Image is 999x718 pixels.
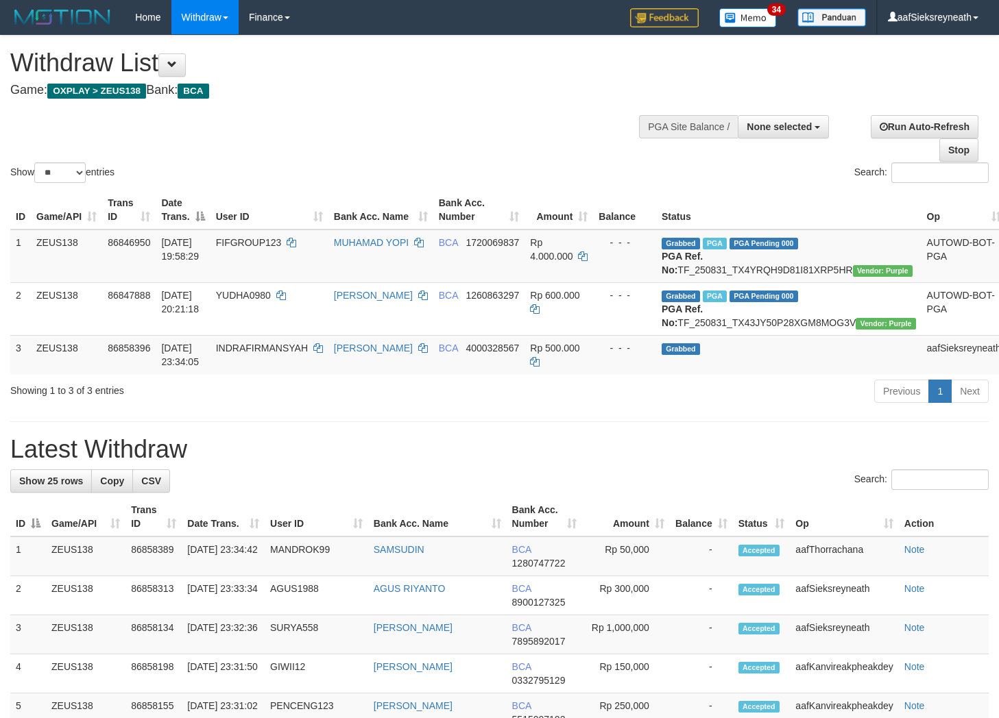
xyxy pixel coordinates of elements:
span: OXPLAY > ZEUS138 [47,84,146,99]
h1: Withdraw List [10,49,652,77]
input: Search: [891,469,989,490]
span: BCA [439,237,458,248]
span: Accepted [738,662,780,673]
span: PGA Pending [730,290,798,302]
span: PGA Pending [730,238,798,249]
span: [DATE] 19:58:29 [161,237,199,262]
span: [DATE] 20:21:18 [161,290,199,314]
a: [PERSON_NAME] [374,661,453,672]
td: aafSieksreyneath [790,615,898,654]
span: Accepted [738,701,780,713]
td: ZEUS138 [46,654,125,693]
td: - [670,654,733,693]
h4: Game: Bank: [10,84,652,97]
span: Accepted [738,545,780,556]
a: [PERSON_NAME] [334,290,413,301]
a: Note [904,700,925,711]
td: 1 [10,230,31,283]
span: Copy 1720069837 to clipboard [466,237,519,248]
td: 86858313 [125,576,182,615]
div: - - - [599,288,651,302]
td: aafSieksreyneath [790,576,898,615]
a: Previous [874,380,929,403]
td: ZEUS138 [31,335,102,374]
span: Copy 0332795129 to clipboard [512,675,566,686]
td: ZEUS138 [46,576,125,615]
span: Copy 1260863297 to clipboard [466,290,519,301]
th: Bank Acc. Name: activate to sort column ascending [328,190,433,230]
td: [DATE] 23:32:36 [182,615,265,654]
td: ZEUS138 [31,282,102,335]
td: TF_250831_TX43JY50P28XGM8MOG3V [656,282,922,335]
span: Rp 500.000 [530,343,579,354]
a: 1 [928,380,952,403]
th: Game/API: activate to sort column ascending [46,497,125,536]
th: Balance: activate to sort column ascending [670,497,733,536]
div: - - - [599,236,651,249]
td: [DATE] 23:34:42 [182,536,265,576]
th: ID: activate to sort column descending [10,497,46,536]
div: Showing 1 to 3 of 3 entries [10,378,406,397]
th: Amount: activate to sort column ascending [582,497,670,536]
a: Stop [939,138,978,162]
label: Show entries [10,162,115,183]
span: Grabbed [662,290,700,302]
th: User ID: activate to sort column ascending [265,497,368,536]
th: Trans ID: activate to sort column ascending [125,497,182,536]
span: BCA [512,622,531,633]
a: Note [904,583,925,594]
span: 86858396 [108,343,150,354]
th: Action [899,497,989,536]
div: - - - [599,341,651,355]
select: Showentries [34,162,86,183]
td: [DATE] 23:31:50 [182,654,265,693]
td: 2 [10,576,46,615]
span: BCA [512,583,531,594]
td: TF_250831_TX4YRQH9D81I81XRP5HR [656,230,922,283]
td: aafKanvireakpheakdey [790,654,898,693]
span: Accepted [738,623,780,634]
span: 86846950 [108,237,150,248]
span: 34 [767,3,786,16]
button: None selected [738,115,829,138]
th: Bank Acc. Number: activate to sort column ascending [433,190,525,230]
span: Show 25 rows [19,475,83,486]
th: Status: activate to sort column ascending [733,497,791,536]
img: Feedback.jpg [630,8,699,27]
td: 3 [10,615,46,654]
td: - [670,615,733,654]
a: Show 25 rows [10,469,92,493]
a: [PERSON_NAME] [334,343,413,354]
span: 86847888 [108,290,150,301]
b: PGA Ref. No: [662,251,703,275]
a: SAMSUDIN [374,544,424,555]
th: Date Trans.: activate to sort column ascending [182,497,265,536]
span: Vendor URL: https://trx4.1velocity.biz [856,318,915,330]
input: Search: [891,162,989,183]
a: CSV [132,469,170,493]
img: Button%20Memo.svg [719,8,777,27]
th: Balance [593,190,656,230]
img: panduan.png [797,8,866,27]
img: MOTION_logo.png [10,7,115,27]
a: MUHAMAD YOPI [334,237,409,248]
span: YUDHA0980 [216,290,271,301]
div: PGA Site Balance / [639,115,738,138]
td: ZEUS138 [46,615,125,654]
span: None selected [747,121,812,132]
td: aafThorrachana [790,536,898,576]
td: Rp 300,000 [582,576,670,615]
span: BCA [178,84,208,99]
span: Rp 4.000.000 [530,237,573,262]
span: Accepted [738,584,780,595]
td: 86858134 [125,615,182,654]
a: AGUS RIYANTO [374,583,446,594]
label: Search: [854,162,989,183]
td: Rp 150,000 [582,654,670,693]
th: Op: activate to sort column ascending [790,497,898,536]
span: Copy 7895892017 to clipboard [512,636,566,647]
td: 86858389 [125,536,182,576]
a: Run Auto-Refresh [871,115,978,138]
th: Amount: activate to sort column ascending [525,190,593,230]
th: ID [10,190,31,230]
